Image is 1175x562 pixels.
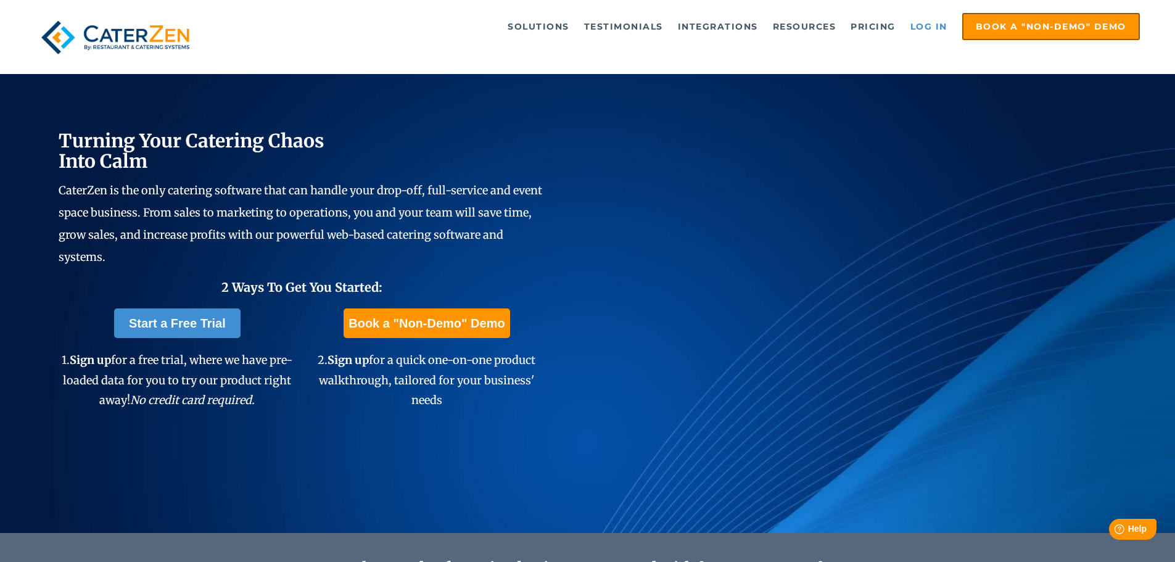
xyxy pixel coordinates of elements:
[904,14,954,39] a: Log in
[328,353,369,367] span: Sign up
[221,279,382,295] span: 2 Ways To Get You Started:
[318,353,535,407] span: 2. for a quick one-on-one product walkthrough, tailored for your business' needs
[767,14,843,39] a: Resources
[578,14,669,39] a: Testimonials
[114,308,241,338] a: Start a Free Trial
[844,14,902,39] a: Pricing
[70,353,111,367] span: Sign up
[962,13,1140,40] a: Book a "Non-Demo" Demo
[59,183,542,264] span: CaterZen is the only catering software that can handle your drop-off, full-service and event spac...
[35,13,196,62] img: caterzen
[1065,514,1161,548] iframe: Help widget launcher
[59,129,324,173] span: Turning Your Catering Chaos Into Calm
[62,353,292,407] span: 1. for a free trial, where we have pre-loaded data for you to try our product right away!
[130,393,255,407] em: No credit card required.
[224,13,1140,40] div: Navigation Menu
[344,308,509,338] a: Book a "Non-Demo" Demo
[672,14,764,39] a: Integrations
[501,14,575,39] a: Solutions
